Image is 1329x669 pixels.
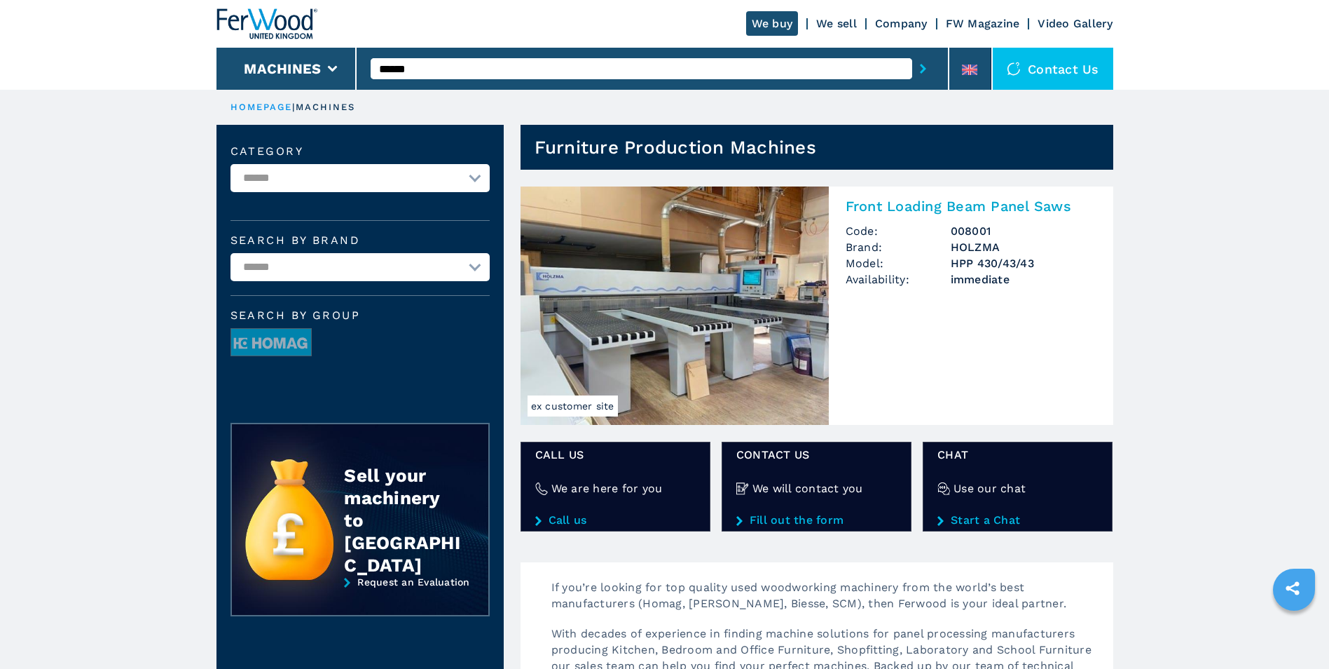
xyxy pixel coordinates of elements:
[752,480,863,496] h4: We will contact you
[230,576,490,627] a: Request an Evaluation
[216,8,317,39] img: Ferwood
[1269,606,1318,658] iframe: Chat
[230,310,490,321] span: Search by group
[937,447,1098,463] span: CHAT
[736,447,897,463] span: CONTACT US
[846,198,1096,215] h2: Front Loading Beam Panel Saws
[953,480,1026,496] h4: Use our chat
[1038,17,1113,30] a: Video Gallery
[951,239,1096,255] h3: HOLZMA
[951,271,1096,288] span: immediate
[535,514,696,527] a: Call us
[846,271,951,288] span: Availability:
[736,482,749,495] img: We will contact you
[816,17,857,30] a: We sell
[912,53,934,85] button: submit-button
[230,146,490,157] label: Category
[937,514,1098,527] a: Start a Chat
[231,329,311,357] img: image
[521,187,829,425] img: Front Loading Beam Panel Saws HOLZMA HPP 430/43/43
[230,102,293,112] a: HOMEPAGE
[1275,571,1310,606] a: sharethis
[746,11,799,36] a: We buy
[537,579,1113,626] p: If you’re looking for top quality used woodworking machinery from the world’s best manufacturers ...
[937,482,950,495] img: Use our chat
[1007,62,1021,76] img: Contact us
[846,239,951,255] span: Brand:
[344,464,460,576] div: Sell your machinery to [GEOGRAPHIC_DATA]
[993,48,1113,90] div: Contact us
[951,223,1096,239] h3: 008001
[535,447,696,463] span: Call us
[551,480,663,496] h4: We are here for you
[528,396,618,417] span: ex customer site
[736,514,897,527] a: Fill out the form
[292,102,295,112] span: |
[244,60,321,77] button: Machines
[951,255,1096,271] h3: HPP 430/43/43
[875,17,928,30] a: Company
[846,223,951,239] span: Code:
[846,255,951,271] span: Model:
[535,482,548,495] img: We are here for you
[230,235,490,246] label: Search by brand
[296,101,356,114] p: machines
[946,17,1020,30] a: FW Magazine
[535,136,816,158] h1: Furniture Production Machines
[521,187,1113,425] a: Front Loading Beam Panel Saws HOLZMA HPP 430/43/43ex customer siteFront Loading Beam Panel SawsCo...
